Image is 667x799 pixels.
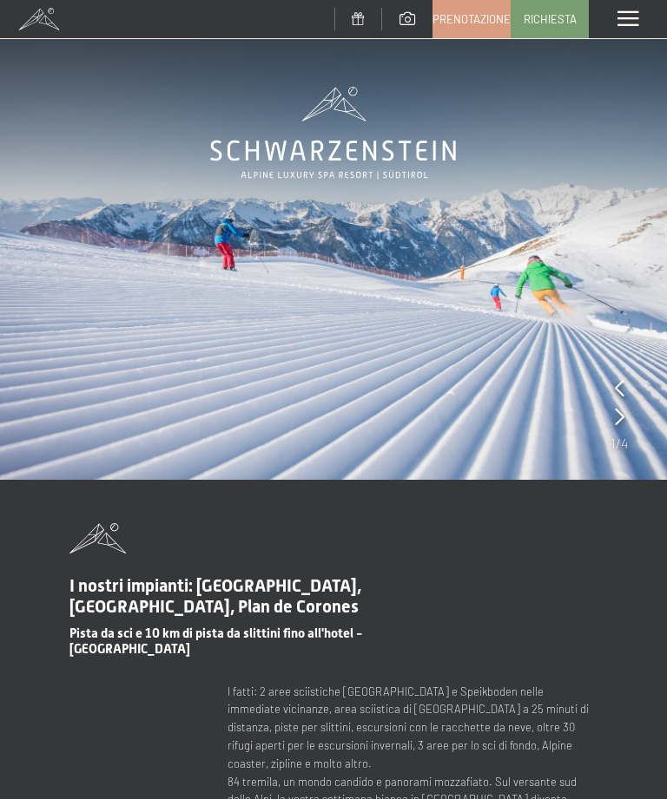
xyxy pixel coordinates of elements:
span: Pista da sci e 10 km di pista da slittini fino all'hotel - [GEOGRAPHIC_DATA] [69,625,362,657]
span: Richiesta [524,11,577,27]
span: 4 [621,434,628,453]
span: Prenotazione [433,11,511,27]
span: I nostri impianti: [GEOGRAPHIC_DATA], [GEOGRAPHIC_DATA], Plan de Corones [69,575,361,617]
span: / [616,434,621,453]
span: 1 [611,434,616,453]
a: Richiesta [512,1,588,37]
a: Prenotazione [433,1,510,37]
